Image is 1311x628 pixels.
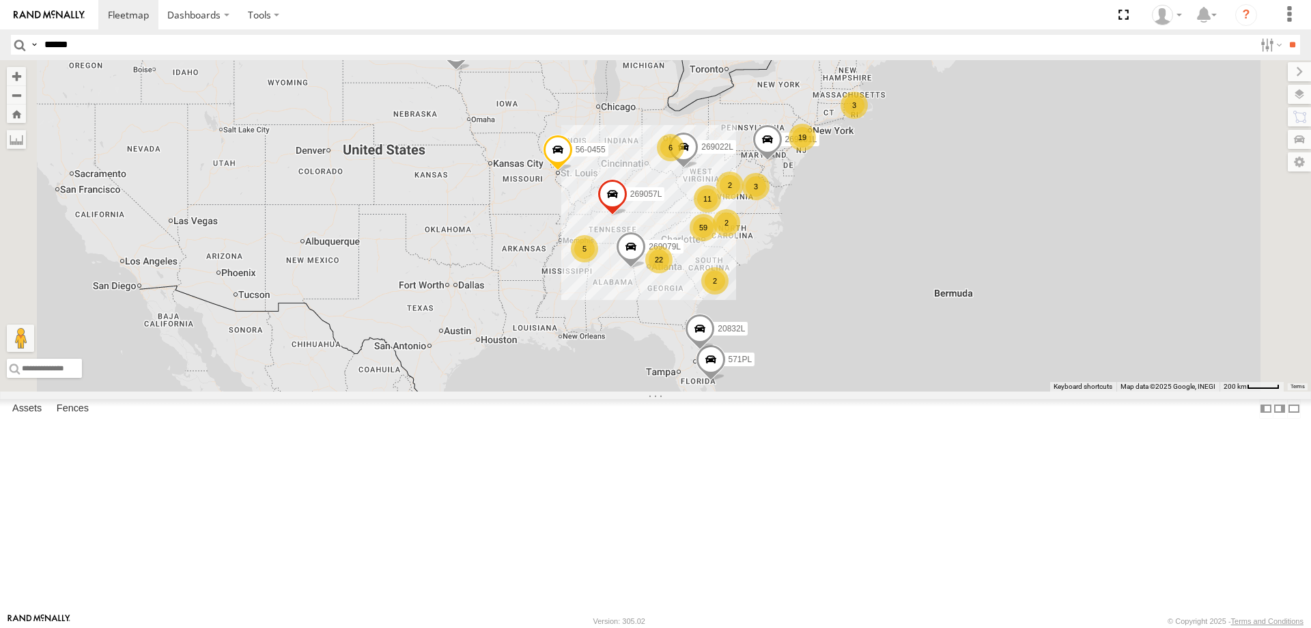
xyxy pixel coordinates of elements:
div: 2 [701,267,729,295]
div: Zack Abernathy [1147,5,1187,25]
span: 269051L [785,135,817,144]
label: Search Filter Options [1255,35,1284,55]
label: Search Query [29,35,40,55]
a: Visit our Website [8,614,70,628]
div: 2 [713,209,740,236]
img: rand-logo.svg [14,10,85,20]
button: Zoom Home [7,105,26,123]
button: Zoom in [7,67,26,85]
div: 3 [841,92,868,119]
a: Terms and Conditions [1231,617,1303,625]
a: Terms [1291,384,1305,390]
button: Zoom out [7,85,26,105]
div: 59 [690,214,717,241]
span: 20832L [718,324,745,333]
div: Version: 305.02 [593,617,645,625]
label: Dock Summary Table to the Right [1273,399,1286,419]
span: 571PL [729,355,752,364]
label: Map Settings [1288,152,1311,172]
div: © Copyright 2025 - [1168,617,1303,625]
span: Map data ©2025 Google, INEGI [1120,383,1215,390]
span: 269057L [630,189,662,199]
div: 2 [716,172,744,199]
div: 3 [742,173,770,200]
div: 11 [694,185,721,213]
button: Drag Pegman onto the map to open Street View [7,325,34,352]
label: Assets [5,399,48,418]
label: Measure [7,130,26,149]
div: 19 [789,124,816,151]
button: Map Scale: 200 km per 44 pixels [1220,382,1284,392]
span: 200 km [1224,383,1247,390]
div: 22 [645,246,673,273]
i: ? [1235,4,1257,26]
div: 5 [571,235,598,262]
label: Dock Summary Table to the Left [1259,399,1273,419]
span: 269022L [701,142,733,152]
label: Fences [50,399,96,418]
button: Keyboard shortcuts [1054,382,1112,392]
span: 56-0455 [576,145,606,154]
label: Hide Summary Table [1287,399,1301,419]
span: 269079L [649,242,681,251]
div: 6 [657,134,684,161]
